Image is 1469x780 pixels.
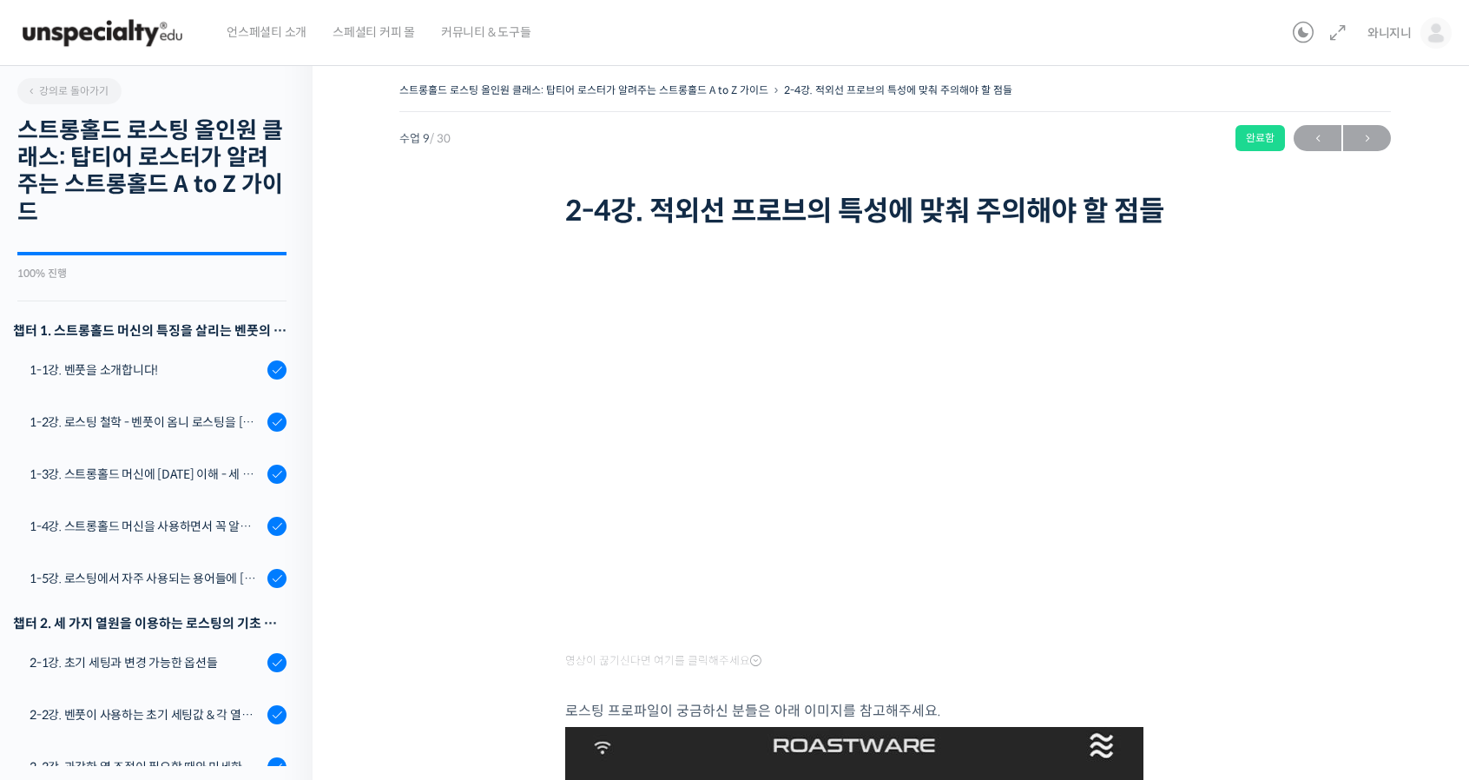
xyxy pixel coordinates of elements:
a: 스트롱홀드 로스팅 올인원 클래스: 탑티어 로스터가 알려주는 스트롱홀드 A to Z 가이드 [399,83,768,96]
div: 1-5강. 로스팅에서 자주 사용되는 용어들에 [DATE] 이해 [30,569,262,588]
a: ←이전 [1294,125,1341,151]
span: → [1343,127,1391,150]
div: 2-2강. 벤풋이 사용하는 초기 세팅값 & 각 열원이 하는 역할 [30,705,262,724]
a: 다음→ [1343,125,1391,151]
div: 1-2강. 로스팅 철학 - 벤풋이 옴니 로스팅을 [DATE] 않는 이유 [30,413,262,432]
div: 100% 진행 [17,268,287,279]
div: 2-1강. 초기 세팅과 변경 가능한 옵션들 [30,653,262,672]
div: 1-4강. 스트롱홀드 머신을 사용하면서 꼭 알고 있어야 할 유의사항 [30,517,262,536]
a: 강의로 돌아가기 [17,78,122,104]
span: 수업 9 [399,133,451,144]
div: 1-1강. 벤풋을 소개합니다! [30,360,262,380]
div: 2-3강. 과감한 열 조절이 필요할 때와 미세한 열 조절이 필요할 때 [30,757,262,777]
span: 영상이 끊기신다면 여기를 클릭해주세요 [565,654,761,668]
a: 2-4강. 적외선 프로브의 특성에 맞춰 주의해야 할 점들 [784,83,1012,96]
span: 강의로 돌아가기 [26,84,109,97]
div: 완료함 [1235,125,1285,151]
h2: 스트롱홀드 로스팅 올인원 클래스: 탑티어 로스터가 알려주는 스트롱홀드 A to Z 가이드 [17,117,287,226]
p: 로스팅 프로파일이 궁금하신 분들은 아래 이미지를 참고해주세요. [565,699,1225,723]
h3: 챕터 1. 스트롱홀드 머신의 특징을 살리는 벤풋의 로스팅 방식 [13,319,287,342]
div: 챕터 2. 세 가지 열원을 이용하는 로스팅의 기초 설계 [13,611,287,635]
h1: 2-4강. 적외선 프로브의 특성에 맞춰 주의해야 할 점들 [565,195,1225,228]
span: / 30 [430,131,451,146]
span: 와니지니 [1367,25,1412,41]
div: 1-3강. 스트롱홀드 머신에 [DATE] 이해 - 세 가지 열원이 만들어내는 변화 [30,465,262,484]
span: ← [1294,127,1341,150]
